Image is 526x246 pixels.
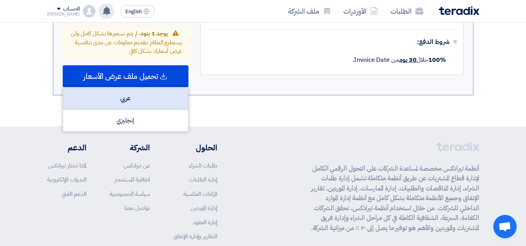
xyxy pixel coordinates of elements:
[183,190,217,198] a: المزادات العكسية
[306,164,479,233] p: أنظمة تيرادكس مخصصة لمساعدة الشركات على التحول الرقمي الكامل لإدارة قطاع المشتريات عن طريق أنظمة ...
[83,5,95,17] img: profile_test.png
[109,142,150,154] li: الشركة
[189,175,217,184] a: إدارة الطلبات
[173,232,217,241] a: التقارير وإدارة الإنفاق
[428,55,446,65] strong: 100%
[193,218,217,227] a: إدارة العقود
[123,161,150,170] a: عن تيرادكس
[62,190,86,198] a: الدعم الفني
[109,190,150,198] a: سياسة الخصوصية
[71,29,182,55] span: ، لم يتم تسعيرها بشكل كامل ولن يستطيع النظام بتقديم معلومات عن مدى تنافسية عرض أسعارك بشكل كافي
[47,175,86,184] a: الندوات الإلكترونية
[439,6,479,15] img: Teradix logo
[125,9,142,14] span: English
[47,142,86,154] li: الدعم
[120,5,155,17] button: English
[337,2,384,20] a: الأوردرات
[399,55,417,65] u: 30 يوم
[191,204,217,212] a: إدارة الموردين
[114,175,150,184] a: اتفاقية المستخدم
[173,142,217,154] li: الحلول
[493,215,517,238] a: Open chat
[83,73,158,80] span: تحميل ملف عرض الأسعار
[216,33,449,51] div: شروط الدفع:
[63,110,188,131] div: إنجليزي
[141,29,168,38] span: يوجد 1 بنود
[384,2,429,20] a: الطلبات
[63,87,188,110] div: عربي
[48,161,86,170] a: لماذا تختار تيرادكس
[189,161,217,170] a: طلبات الشراء
[282,2,337,20] a: ملف الشركة
[125,204,150,212] a: تواصل معنا
[63,6,80,12] div: الحساب
[352,55,446,65] span: خلال من Invoice Date.
[47,12,80,16] div: [PERSON_NAME]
